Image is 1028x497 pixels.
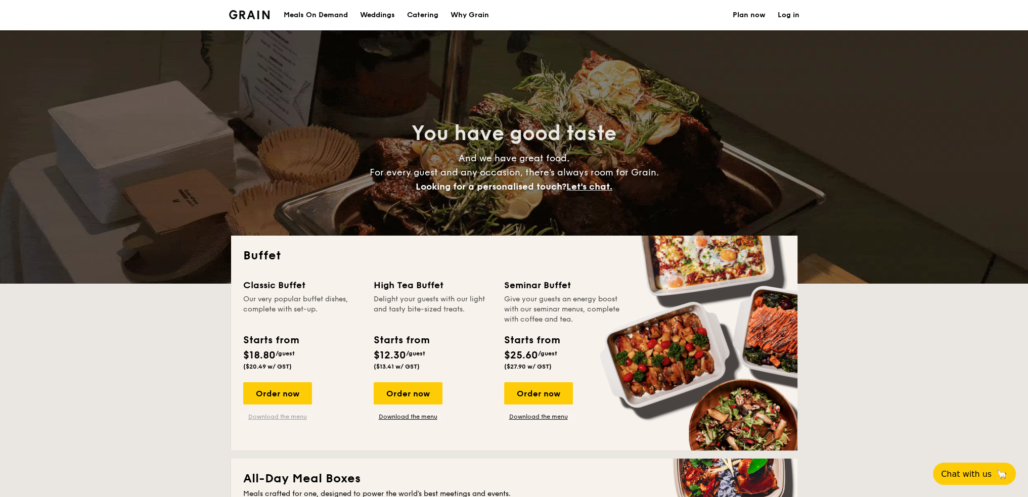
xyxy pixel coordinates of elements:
div: Give your guests an energy boost with our seminar menus, complete with coffee and tea. [504,294,622,325]
a: Download the menu [243,413,312,421]
div: Our very popular buffet dishes, complete with set-up. [243,294,362,325]
img: Grain [229,10,270,19]
div: Seminar Buffet [504,278,622,292]
span: Let's chat. [566,181,612,192]
a: Logotype [229,10,270,19]
span: $18.80 [243,349,276,362]
span: ($27.90 w/ GST) [504,363,552,370]
h2: Buffet [243,248,785,264]
button: Chat with us🦙 [933,463,1016,485]
h2: All-Day Meal Boxes [243,471,785,487]
div: Classic Buffet [243,278,362,292]
a: Download the menu [374,413,442,421]
span: Looking for a personalised touch? [416,181,566,192]
span: /guest [406,350,425,357]
div: Starts from [504,333,559,348]
div: High Tea Buffet [374,278,492,292]
div: Order now [374,382,442,404]
span: $25.60 [504,349,538,362]
span: And we have great food. For every guest and any occasion, there’s always room for Grain. [370,153,659,192]
span: 🦙 [996,468,1008,480]
div: Delight your guests with our light and tasty bite-sized treats. [374,294,492,325]
span: /guest [276,350,295,357]
div: Order now [243,382,312,404]
span: /guest [538,350,557,357]
a: Download the menu [504,413,573,421]
div: Starts from [374,333,429,348]
span: You have good taste [412,121,616,146]
div: Starts from [243,333,298,348]
span: Chat with us [941,469,992,479]
span: ($13.41 w/ GST) [374,363,420,370]
div: Order now [504,382,573,404]
span: $12.30 [374,349,406,362]
span: ($20.49 w/ GST) [243,363,292,370]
